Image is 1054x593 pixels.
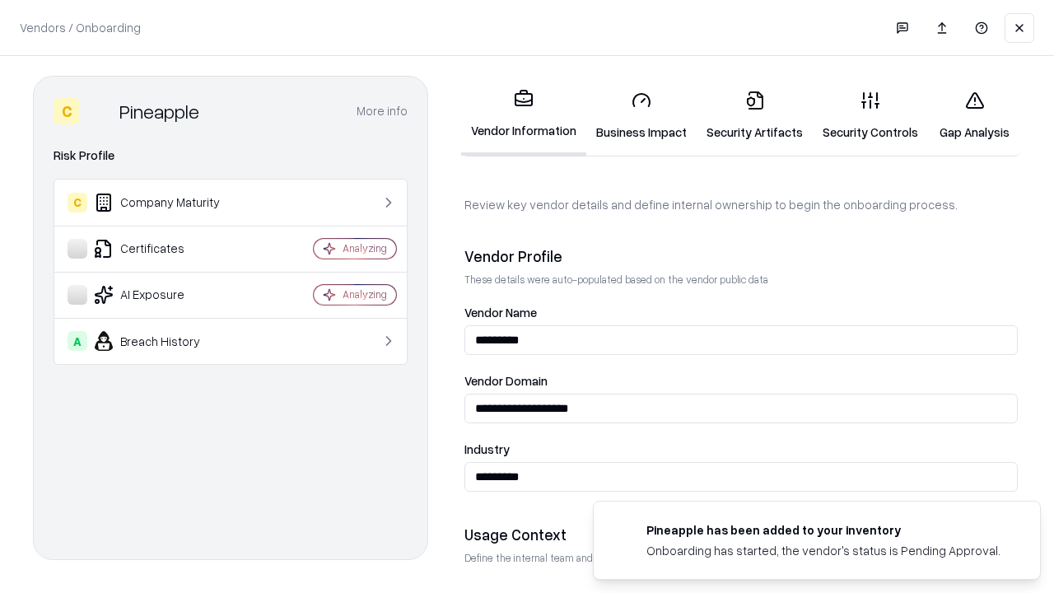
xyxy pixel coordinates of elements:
[68,331,264,351] div: Breach History
[464,196,1018,213] p: Review key vendor details and define internal ownership to begin the onboarding process.
[613,521,633,541] img: pineappleenergy.com
[68,285,264,305] div: AI Exposure
[357,96,408,126] button: More info
[586,77,697,154] a: Business Impact
[343,241,387,255] div: Analyzing
[646,521,1000,539] div: Pineapple has been added to your inventory
[54,146,408,166] div: Risk Profile
[464,306,1018,319] label: Vendor Name
[119,98,199,124] div: Pineapple
[464,525,1018,544] div: Usage Context
[464,273,1018,287] p: These details were auto-populated based on the vendor public data
[461,76,586,156] a: Vendor Information
[68,193,87,212] div: C
[813,77,928,154] a: Security Controls
[86,98,113,124] img: Pineapple
[68,239,264,259] div: Certificates
[646,542,1000,559] div: Onboarding has started, the vendor's status is Pending Approval.
[54,98,80,124] div: C
[68,331,87,351] div: A
[928,77,1021,154] a: Gap Analysis
[343,287,387,301] div: Analyzing
[20,19,141,36] p: Vendors / Onboarding
[464,551,1018,565] p: Define the internal team and reason for using this vendor. This helps assess business relevance a...
[464,246,1018,266] div: Vendor Profile
[697,77,813,154] a: Security Artifacts
[68,193,264,212] div: Company Maturity
[464,375,1018,387] label: Vendor Domain
[464,443,1018,455] label: Industry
